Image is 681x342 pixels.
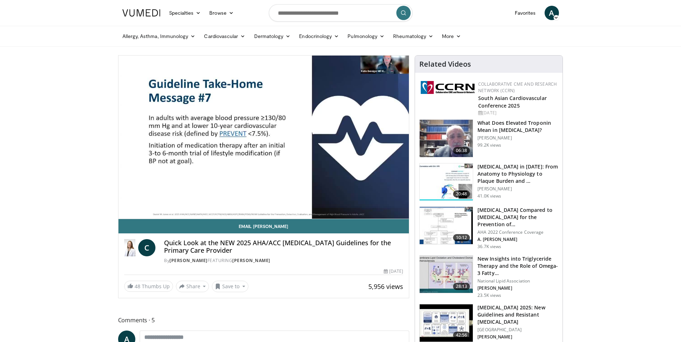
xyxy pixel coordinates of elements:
a: Rheumatology [389,29,438,43]
a: Allergy, Asthma, Immunology [118,29,200,43]
p: [PERSON_NAME] [477,334,558,340]
a: Endocrinology [295,29,343,43]
a: Specialties [165,6,205,20]
button: Share [176,281,209,292]
p: 41.0K views [477,193,501,199]
h3: [MEDICAL_DATA] in [DATE]: From Anatomy to Physiology to Plaque Burden and … [477,163,558,185]
span: 20:48 [453,190,470,198]
img: a04ee3ba-8487-4636-b0fb-5e8d268f3737.png.150x105_q85_autocrop_double_scale_upscale_version-0.2.png [421,81,475,94]
img: VuMedi Logo [122,9,160,16]
h4: Related Videos [419,60,471,68]
a: Favorites [510,6,540,20]
h3: [MEDICAL_DATA] 2025: New Guidelines and Resistant [MEDICAL_DATA] [477,304,558,326]
p: 36.7K views [477,244,501,250]
a: Email [PERSON_NAME] [118,219,409,233]
a: Cardiovascular [200,29,249,43]
div: [DATE] [478,110,557,116]
input: Search topics, interventions [269,4,412,22]
p: 99.2K views [477,142,501,148]
p: 23.5K views [477,293,501,298]
span: 10:12 [453,234,470,241]
a: C [138,239,155,256]
a: 28:13 New Insights into Triglyceride Therapy and the Role of Omega-3 Fatty… National Lipid Associ... [419,255,558,298]
img: 7c0f9b53-1609-4588-8498-7cac8464d722.150x105_q85_crop-smart_upscale.jpg [420,207,473,244]
a: [PERSON_NAME] [232,257,270,263]
a: Collaborative CME and Research Network (CCRN) [478,81,557,94]
span: Comments 5 [118,315,410,325]
a: South Asian Cardiovascular Conference 2025 [478,95,547,109]
h3: [MEDICAL_DATA] Compared to [MEDICAL_DATA] for the Prevention of… [477,206,558,228]
img: 45ea033d-f728-4586-a1ce-38957b05c09e.150x105_q85_crop-smart_upscale.jpg [420,256,473,293]
span: 42:56 [453,332,470,339]
img: 280bcb39-0f4e-42eb-9c44-b41b9262a277.150x105_q85_crop-smart_upscale.jpg [420,304,473,342]
a: 48 Thumbs Up [124,281,173,292]
a: Pulmonology [343,29,389,43]
a: Dermatology [250,29,295,43]
p: [PERSON_NAME] [477,285,558,291]
p: A. [PERSON_NAME] [477,237,558,242]
p: [PERSON_NAME] [477,135,558,141]
img: 98daf78a-1d22-4ebe-927e-10afe95ffd94.150x105_q85_crop-smart_upscale.jpg [420,120,473,157]
span: 5,956 views [368,282,403,291]
h3: What Does Elevated Troponin Mean in [MEDICAL_DATA]? [477,119,558,134]
div: By FEATURING [164,257,403,264]
img: 823da73b-7a00-425d-bb7f-45c8b03b10c3.150x105_q85_crop-smart_upscale.jpg [420,163,473,201]
a: More [438,29,465,43]
p: AHA 2022 Conference Coverage [477,229,558,235]
a: Browse [205,6,238,20]
h4: Quick Look at the NEW 2025 AHA/ACC [MEDICAL_DATA] Guidelines for the Primary Care Provider [164,239,403,255]
p: National Lipid Association [477,278,558,284]
img: Dr. Catherine P. Benziger [124,239,136,256]
span: 48 [135,283,140,290]
button: Save to [212,281,248,292]
p: [PERSON_NAME] [477,186,558,192]
span: 06:38 [453,147,470,154]
a: [PERSON_NAME] [169,257,207,263]
a: 20:48 [MEDICAL_DATA] in [DATE]: From Anatomy to Physiology to Plaque Burden and … [PERSON_NAME] 4... [419,163,558,201]
div: [DATE] [384,268,403,275]
a: 10:12 [MEDICAL_DATA] Compared to [MEDICAL_DATA] for the Prevention of… AHA 2022 Conference Covera... [419,206,558,250]
a: 06:38 What Does Elevated Troponin Mean in [MEDICAL_DATA]? [PERSON_NAME] 99.2K views [419,119,558,157]
p: [GEOGRAPHIC_DATA] [477,327,558,333]
video-js: Video Player [118,56,409,219]
h3: New Insights into Triglyceride Therapy and the Role of Omega-3 Fatty… [477,255,558,277]
span: 28:13 [453,283,470,290]
a: A [545,6,559,20]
